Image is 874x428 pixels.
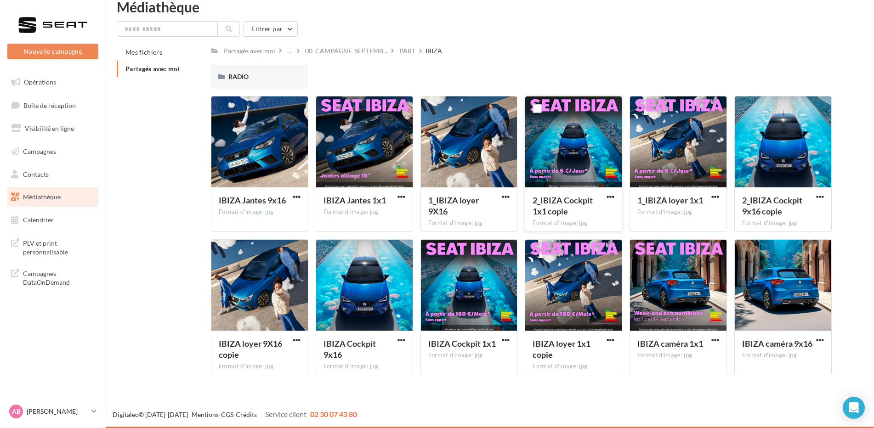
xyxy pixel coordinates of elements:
[6,73,100,92] a: Opérations
[285,45,293,57] div: ...
[23,193,61,201] span: Médiathèque
[426,46,442,56] div: IBIZA
[637,338,703,349] span: IBIZA caméra 1x1
[533,219,614,227] div: Format d'image: jpg
[23,237,95,257] span: PLV et print personnalisable
[265,410,306,418] span: Service client
[6,96,100,115] a: Boîte de réception
[6,165,100,184] a: Contacts
[192,411,219,418] a: Mentions
[637,208,719,216] div: Format d'image: jpg
[219,195,286,205] span: IBIZA Jantes 9x16
[533,362,614,371] div: Format d'image: jpg
[6,264,100,291] a: Campagnes DataOnDemand
[228,73,249,80] span: RADIO
[742,338,812,349] span: IBIZA caméra 9x16
[23,267,95,287] span: Campagnes DataOnDemand
[428,338,496,349] span: IBIZA Cockpit 1x1
[27,407,88,416] p: [PERSON_NAME]
[125,48,162,56] span: Mes fichiers
[533,338,590,360] span: IBIZA loyer 1x1 copie
[221,411,233,418] a: CGS
[25,124,74,132] span: Visibilité en ligne
[6,210,100,230] a: Calendrier
[23,216,54,224] span: Calendrier
[113,411,139,418] a: Digitaleo
[23,170,49,178] span: Contacts
[224,46,275,56] div: Partagés avec moi
[6,142,100,161] a: Campagnes
[12,407,21,416] span: AB
[742,195,802,216] span: 2_IBIZA Cockpit 9x16 copie
[637,351,719,360] div: Format d'image: jpg
[6,119,100,138] a: Visibilité en ligne
[399,46,415,56] div: PART
[23,101,76,109] span: Boîte de réception
[113,411,357,418] span: © [DATE]-[DATE] - - -
[742,351,824,360] div: Format d'image: jpg
[305,46,387,56] span: 00_CAMPAGNE_SEPTEMB...
[244,21,298,37] button: Filtrer par
[7,403,98,420] a: AB [PERSON_NAME]
[219,362,301,371] div: Format d'image: jpg
[323,208,405,216] div: Format d'image: jpg
[23,147,56,155] span: Campagnes
[533,195,593,216] span: 2_IBIZA Cockpit 1x1 copie
[24,78,56,86] span: Opérations
[843,397,865,419] div: Open Intercom Messenger
[742,219,824,227] div: Format d'image: jpg
[428,195,479,216] span: 1_IBIZA loyer 9X16
[219,208,301,216] div: Format d'image: jpg
[125,65,180,73] span: Partagés avec moi
[310,410,357,418] span: 02 30 07 43 80
[637,195,703,205] span: 1_IBIZA loyer 1x1
[6,187,100,207] a: Médiathèque
[323,195,386,205] span: IBIZA Jantes 1x1
[7,44,98,59] button: Nouvelle campagne
[323,362,405,371] div: Format d'image: jpg
[323,338,376,360] span: IBIZA Cockpit 9x16
[6,233,100,260] a: PLV et print personnalisable
[236,411,257,418] a: Crédits
[428,351,510,360] div: Format d'image: jpg
[219,338,282,360] span: IBIZA loyer 9X16 copie
[428,219,510,227] div: Format d'image: jpg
